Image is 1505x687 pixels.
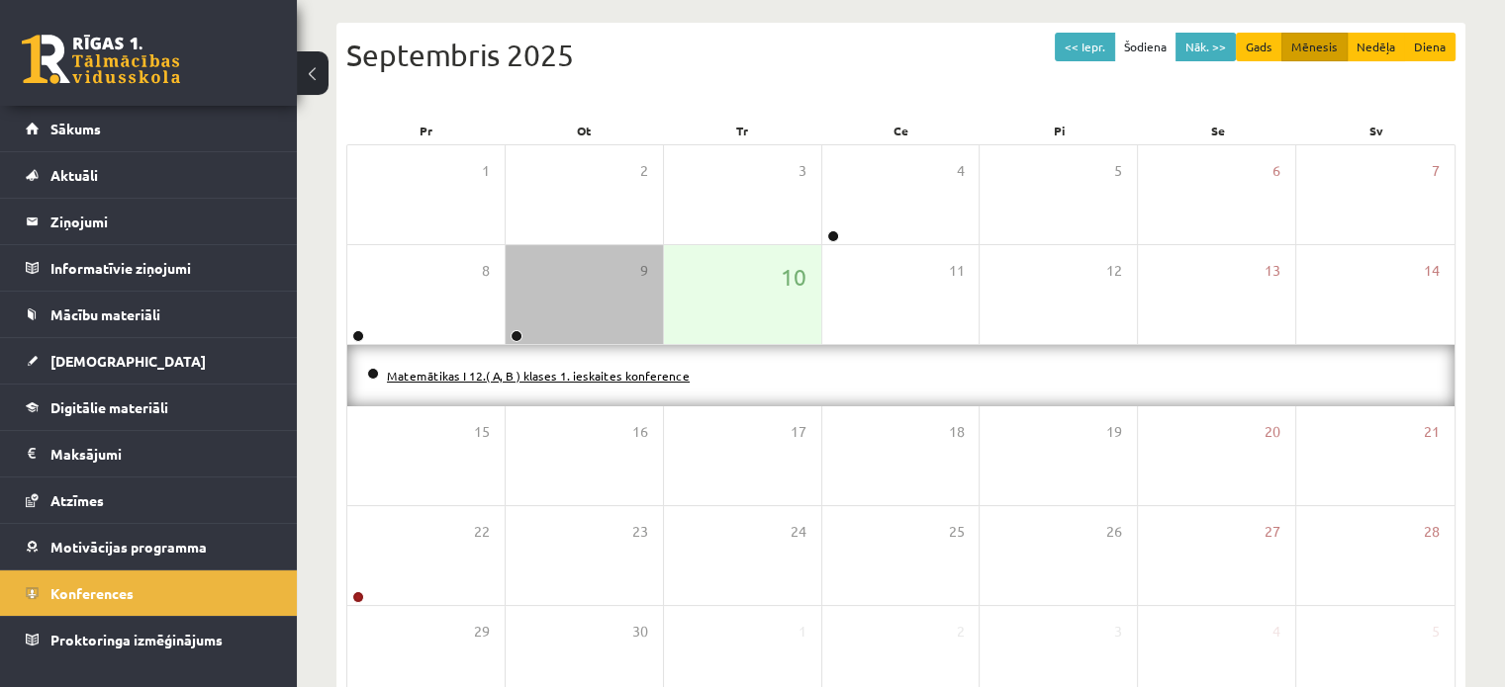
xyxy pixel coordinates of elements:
[1236,33,1282,61] button: Gads
[1272,160,1280,182] span: 6
[50,352,206,370] span: [DEMOGRAPHIC_DATA]
[26,385,272,430] a: Digitālie materiāli
[26,106,272,151] a: Sākums
[799,160,806,182] span: 3
[505,117,663,144] div: Ot
[632,421,648,443] span: 16
[50,491,104,509] span: Atzīmes
[50,431,272,476] legend: Maksājumi
[1432,621,1440,643] span: 5
[1106,260,1122,282] span: 12
[948,260,964,282] span: 11
[1432,160,1440,182] span: 7
[663,117,821,144] div: Tr
[1272,621,1280,643] span: 4
[632,521,648,543] span: 23
[26,338,272,384] a: [DEMOGRAPHIC_DATA]
[26,431,272,476] a: Maksājumi
[1176,33,1236,61] button: Nāk. >>
[1139,117,1297,144] div: Se
[799,621,806,643] span: 1
[791,421,806,443] span: 17
[1424,521,1440,543] span: 28
[1114,33,1176,61] button: Šodiena
[26,617,272,662] a: Proktoringa izmēģinājums
[50,398,168,416] span: Digitālie materiāli
[50,584,134,602] span: Konferences
[50,199,272,244] legend: Ziņojumi
[1404,33,1456,61] button: Diena
[1055,33,1115,61] button: << Iepr.
[26,292,272,337] a: Mācību materiāli
[50,166,98,184] span: Aktuāli
[346,117,505,144] div: Pr
[1347,33,1405,61] button: Nedēļa
[1114,160,1122,182] span: 5
[482,260,490,282] span: 8
[981,117,1139,144] div: Pi
[948,421,964,443] span: 18
[1265,421,1280,443] span: 20
[1281,33,1348,61] button: Mēnesis
[22,35,180,84] a: Rīgas 1. Tālmācības vidusskola
[1265,521,1280,543] span: 27
[821,117,980,144] div: Ce
[1265,260,1280,282] span: 13
[1106,521,1122,543] span: 26
[50,631,223,648] span: Proktoringa izmēģinājums
[640,260,648,282] span: 9
[474,521,490,543] span: 22
[474,421,490,443] span: 15
[346,33,1456,77] div: Septembris 2025
[956,160,964,182] span: 4
[1297,117,1456,144] div: Sv
[1424,421,1440,443] span: 21
[50,305,160,323] span: Mācību materiāli
[26,570,272,616] a: Konferences
[50,245,272,291] legend: Informatīvie ziņojumi
[1106,421,1122,443] span: 19
[781,260,806,294] span: 10
[26,477,272,523] a: Atzīmes
[482,160,490,182] span: 1
[791,521,806,543] span: 24
[26,524,272,569] a: Motivācijas programma
[948,521,964,543] span: 25
[26,199,272,244] a: Ziņojumi
[632,621,648,643] span: 30
[50,538,207,556] span: Motivācijas programma
[1114,621,1122,643] span: 3
[956,621,964,643] span: 2
[1424,260,1440,282] span: 14
[387,368,690,384] a: Matemātikas I 12.( A, B ) klases 1. ieskaites konference
[474,621,490,643] span: 29
[50,120,101,137] span: Sākums
[26,152,272,198] a: Aktuāli
[26,245,272,291] a: Informatīvie ziņojumi
[640,160,648,182] span: 2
